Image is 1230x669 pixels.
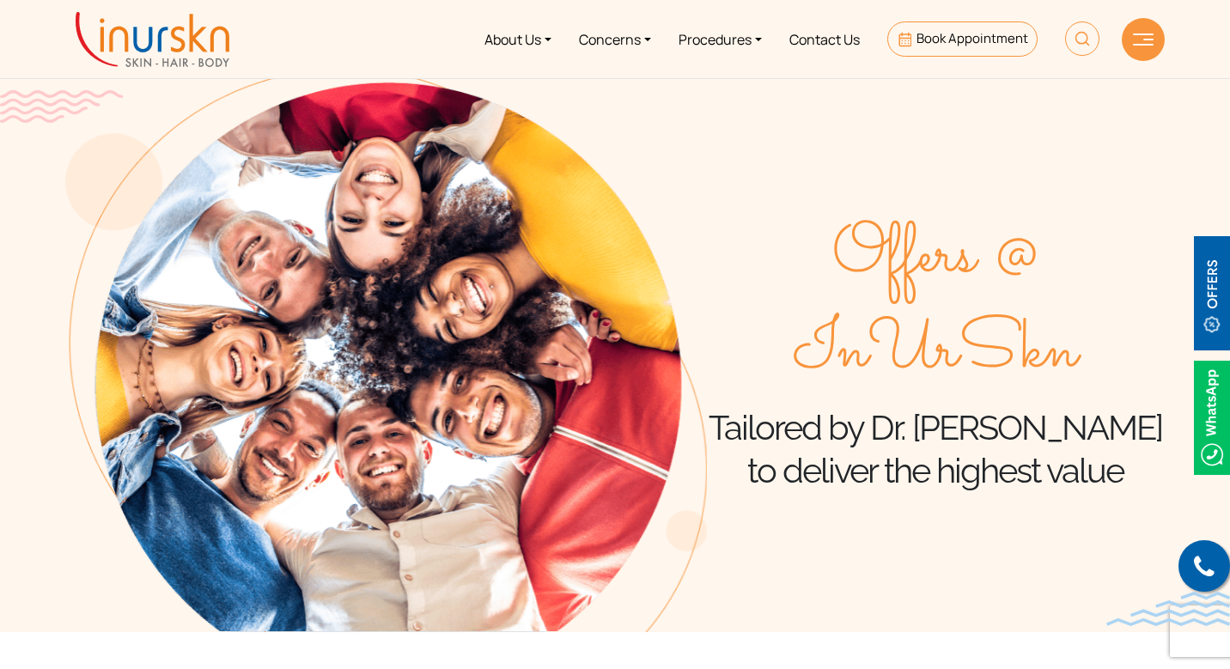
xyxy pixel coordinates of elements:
img: offerBt [1194,236,1230,350]
a: Concerns [565,7,665,71]
span: Book Appointment [916,29,1028,47]
div: Tailored by Dr. [PERSON_NAME] to deliver the highest value [707,209,1165,492]
a: Contact Us [776,7,874,71]
img: Whatsappicon [1194,361,1230,475]
img: HeaderSearch [1065,21,1099,56]
a: Procedures [665,7,776,71]
a: About Us [471,7,565,71]
img: inurskn-logo [76,12,229,67]
span: Offers @ InUrSkn [707,209,1165,399]
a: Book Appointment [887,21,1038,57]
img: bluewave [1106,592,1230,626]
img: hamLine.svg [1133,33,1154,46]
a: Whatsappicon [1194,406,1230,425]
